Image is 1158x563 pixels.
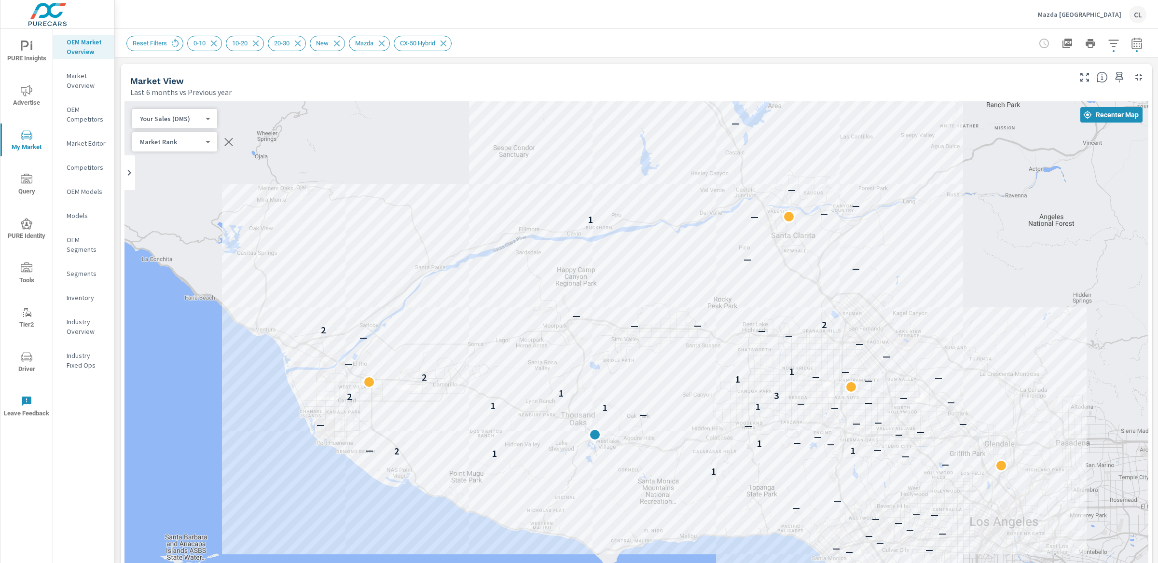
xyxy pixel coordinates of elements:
p: — [744,253,751,265]
div: Segments [53,266,114,281]
p: — [345,358,352,370]
p: — [573,310,580,321]
span: Tools [3,262,50,286]
p: — [925,544,933,555]
p: — [785,330,793,342]
span: Query [3,174,50,197]
div: 20-30 [268,36,306,51]
p: 3 [774,390,779,401]
p: — [845,546,853,557]
p: — [827,438,835,450]
span: Save this to your personalized report [1112,69,1127,85]
p: — [841,365,849,377]
p: 1 [588,214,593,225]
p: 1 [851,445,855,456]
p: Market Editor [67,138,107,148]
p: OEM Models [67,187,107,196]
span: Leave Feedback [3,396,50,419]
button: Make Fullscreen [1077,69,1092,85]
h5: Market View [130,76,184,86]
span: Mazda [349,40,379,47]
p: — [935,372,942,384]
p: — [631,320,638,331]
p: — [797,398,805,410]
p: — [744,420,752,431]
span: Reset Filters [127,40,173,47]
p: — [872,513,880,524]
div: OEM Segments [53,233,114,257]
p: — [902,450,910,462]
p: — [874,416,882,428]
span: My Market [3,129,50,153]
p: Models [67,211,107,220]
p: OEM Competitors [67,105,107,124]
button: Minimize Widget [1131,69,1146,85]
button: Print Report [1081,34,1100,53]
div: OEM Market Overview [53,35,114,59]
p: Industry Overview [67,317,107,336]
p: — [852,262,860,274]
div: Market Editor [53,136,114,151]
button: Select Date Range [1127,34,1146,53]
div: CX-50 Hybrid [394,36,452,51]
p: 1 [756,401,760,412]
p: — [317,419,324,430]
span: 10-20 [226,40,253,47]
div: Your Sales (DMS) [132,114,209,124]
p: 1 [789,366,794,377]
p: Mazda [GEOGRAPHIC_DATA] [1038,10,1121,19]
div: New [310,36,345,51]
button: Recenter Map [1080,107,1143,123]
p: Segments [67,269,107,278]
span: Advertise [3,85,50,109]
p: — [882,350,890,362]
p: Market Overview [67,71,107,90]
p: — [874,444,882,455]
p: — [639,409,647,420]
span: Tier2 [3,307,50,330]
p: OEM Market Overview [67,37,107,56]
p: — [834,495,841,507]
p: — [906,524,914,536]
div: CL [1129,6,1146,23]
span: 0-10 [188,40,211,47]
p: — [931,508,938,520]
p: — [938,527,946,539]
button: "Export Report to PDF" [1058,34,1077,53]
p: — [820,208,828,220]
p: Industry Fixed Ops [67,351,107,370]
div: Mazda [349,36,390,51]
p: — [793,437,801,448]
p: 2 [422,371,427,383]
p: — [814,431,822,442]
p: — [959,418,967,429]
div: OEM Competitors [53,102,114,126]
p: Competitors [67,163,107,172]
span: New [310,40,334,47]
div: Inventory [53,290,114,305]
p: — [359,331,367,343]
p: — [865,397,872,408]
p: 1 [735,373,740,385]
p: — [832,542,840,554]
div: 0-10 [187,36,222,51]
p: — [694,319,702,331]
p: Market Rank [140,137,202,146]
p: — [876,537,884,549]
div: Competitors [53,160,114,175]
div: 10-20 [226,36,264,51]
p: 2 [394,445,399,457]
p: — [853,417,860,429]
p: — [865,530,873,541]
p: — [751,211,758,222]
span: PURE Identity [3,218,50,242]
p: 2 [321,324,326,336]
p: — [895,428,903,440]
p: — [788,184,796,195]
p: — [912,508,920,520]
p: Your Sales (DMS) [140,114,202,123]
p: Last 6 months vs Previous year [130,86,232,98]
span: CX-50 Hybrid [394,40,441,47]
span: Find the biggest opportunities in your market for your inventory. Understand by postal code where... [1096,71,1108,83]
p: 2 [347,391,352,402]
